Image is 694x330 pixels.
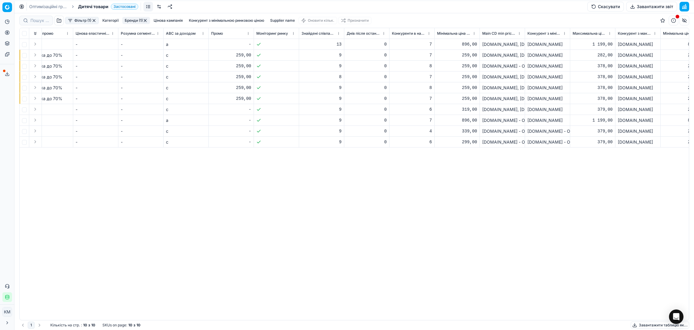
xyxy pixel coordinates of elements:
[392,139,432,145] div: 6
[83,323,87,328] strong: 10
[32,62,39,69] button: Expand
[121,106,161,113] div: -
[482,139,522,145] div: [DOMAIN_NAME] - ООО «Эпицентр К», [DOMAIN_NAME]
[166,117,206,123] div: a
[91,323,95,328] strong: 10
[302,52,342,58] div: 9
[347,74,387,80] div: 0
[133,323,135,328] strong: з
[65,17,99,24] button: Фільтр (1)
[76,139,116,145] div: -
[78,4,108,10] span: Дитячі товари
[482,128,522,134] div: [DOMAIN_NAME] - ООО «Эпицентр К», [DOMAIN_NAME]
[302,128,342,134] div: 9
[302,31,336,36] span: Знайдені співпадіння
[392,74,432,80] div: 7
[347,41,387,47] div: 0
[29,4,138,10] nav: breadcrumb
[347,106,387,113] div: 0
[347,31,381,36] span: Днів після останнього оновлення даних ринку
[587,2,624,11] button: Скасувати
[166,106,206,113] div: c
[30,85,70,91] div: знижка до 70%
[299,17,337,24] button: Оновити кільк.
[121,96,161,102] div: -
[211,139,251,145] div: -
[136,323,140,328] strong: 10
[32,95,39,102] button: Expand
[166,74,206,80] div: c
[29,4,68,10] a: Оптимізаційні групи
[347,96,387,102] div: 0
[78,4,138,10] span: Дитячі товариЗастосовані
[50,323,95,328] div: :
[268,17,297,24] button: Supplier name
[28,322,35,329] button: 1
[618,31,652,36] span: Конкурент з максимальною ринковою ціною
[392,31,426,36] span: Конкуренти в наявності
[166,96,206,102] div: c
[527,52,567,58] div: [DOMAIN_NAME]
[302,139,342,145] div: 9
[437,128,477,134] div: 339,00
[88,323,90,328] strong: з
[618,41,658,47] div: [DOMAIN_NAME]
[527,74,567,80] div: [DOMAIN_NAME]
[392,41,432,47] div: 7
[392,96,432,102] div: 7
[527,128,567,134] div: [DOMAIN_NAME] - ООО «Эпицентр К»
[338,17,371,24] button: Призначити
[573,117,613,123] div: 1 199,00
[437,41,477,47] div: 896,00
[32,51,39,59] button: Expand
[618,85,658,91] div: [DOMAIN_NAME]
[437,139,477,145] div: 299,00
[122,17,150,24] button: Бренди (1)
[347,63,387,69] div: 0
[392,106,432,113] div: 6
[32,106,39,113] button: Expand
[347,52,387,58] div: 0
[256,31,288,36] span: Моніторинг ринку
[437,96,477,102] div: 259,00
[2,307,12,317] button: КM
[121,63,161,69] div: -
[30,96,70,102] div: знижка до 70%
[211,31,223,36] span: Промо
[121,85,161,91] div: -
[482,31,516,36] span: Main CD min price competitor name
[76,117,116,123] div: -
[527,139,567,145] div: [DOMAIN_NAME] - ООО «Эпицентр К»
[32,73,39,80] button: Expand
[618,96,658,102] div: [DOMAIN_NAME]
[527,31,561,36] span: Конкурент з мінімальною ринковою ціною
[573,139,613,145] div: 379,00
[482,106,522,113] div: [DOMAIN_NAME], [DOMAIN_NAME], [DOMAIN_NAME] - ООО «Эпицентр К»
[76,96,116,102] div: -
[151,17,185,24] button: Цінова кампанія
[121,52,161,58] div: -
[392,85,432,91] div: 8
[32,127,39,135] button: Expand
[30,63,70,69] div: знижка до 70%
[437,85,477,91] div: 259,00
[19,322,27,329] button: Go to previous page
[573,128,613,134] div: 379,00
[76,74,116,80] div: -
[573,31,607,36] span: Максимальна ціна на ринку
[347,117,387,123] div: 0
[347,128,387,134] div: 0
[482,41,522,47] div: [DOMAIN_NAME], [DOMAIN_NAME], [DOMAIN_NAME], [DOMAIN_NAME], [DOMAIN_NAME] - ООО «Эпицентр К»
[166,52,206,58] div: c
[626,2,677,11] button: Завантажити звіт
[3,307,12,316] span: КM
[211,128,251,134] div: -
[76,41,116,47] div: -
[573,63,613,69] div: 378,00
[618,117,658,123] div: [DOMAIN_NAME]
[76,106,116,113] div: -
[482,85,522,91] div: [DOMAIN_NAME], [DOMAIN_NAME], [DOMAIN_NAME], [DOMAIN_NAME] - ООО «Эпицентр К»
[437,117,477,123] div: 896,00
[166,128,206,134] div: c
[437,52,477,58] div: 259,00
